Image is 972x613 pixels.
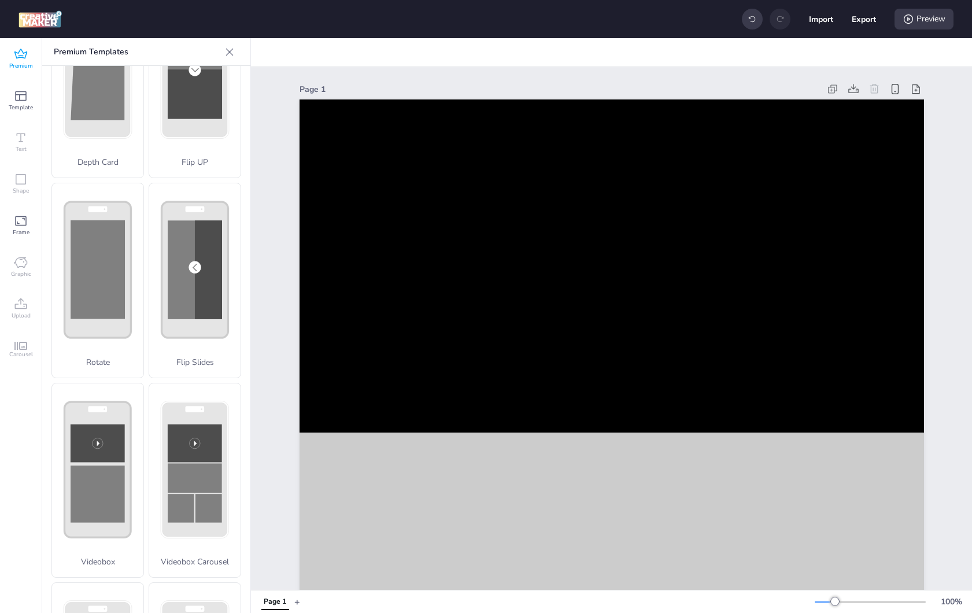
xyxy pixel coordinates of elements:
p: Videobox Carousel [149,556,241,568]
div: 100 % [937,596,965,608]
div: Tabs [256,592,294,612]
span: Graphic [11,269,31,279]
p: Depth Card [52,156,143,168]
div: Page 1 [300,83,820,95]
span: Carousel [9,350,33,359]
span: Template [9,103,33,112]
span: Premium [9,61,33,71]
p: Premium Templates [54,38,220,66]
span: Upload [12,311,31,320]
div: Page 1 [264,597,286,607]
p: Flip UP [149,156,241,168]
button: Import [809,7,833,31]
img: logo Creative Maker [19,10,62,28]
p: Flip Slides [149,356,241,368]
button: Export [852,7,876,31]
p: Videobox [52,556,143,568]
div: Preview [895,9,953,29]
button: + [294,592,300,612]
span: Shape [13,186,29,195]
p: Rotate [52,356,143,368]
span: Text [16,145,27,154]
span: Frame [13,228,29,237]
